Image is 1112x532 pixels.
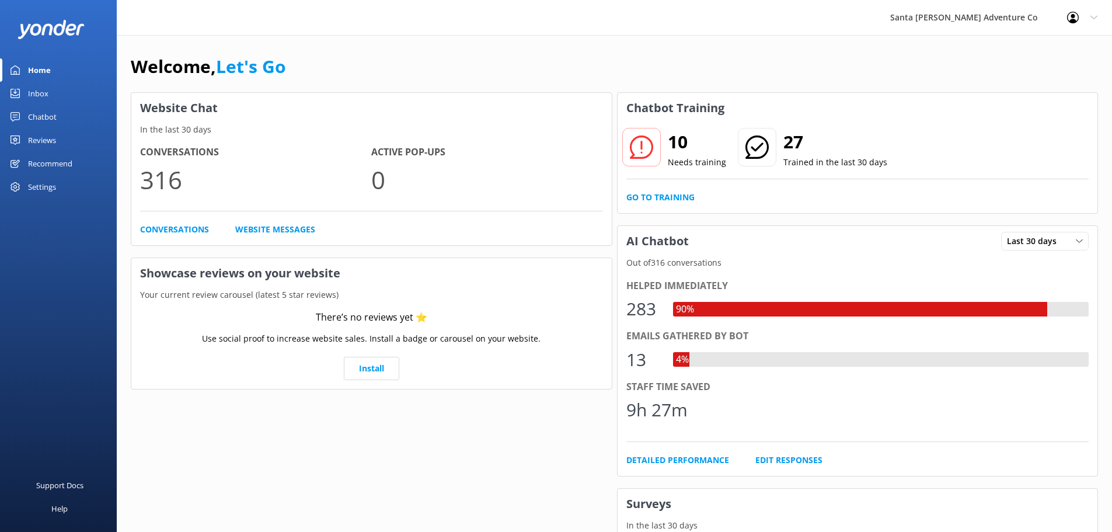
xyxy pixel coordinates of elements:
h4: Conversations [140,145,371,160]
h2: 27 [783,128,887,156]
h3: Showcase reviews on your website [131,258,612,288]
div: 90% [673,302,697,317]
div: 283 [626,295,661,323]
p: Needs training [668,156,726,169]
a: Install [344,357,399,380]
div: 4% [673,352,692,367]
p: In the last 30 days [131,123,612,136]
a: Detailed Performance [626,454,729,467]
p: Trained in the last 30 days [783,156,887,169]
p: 0 [371,160,602,199]
a: Let's Go [216,54,286,78]
div: Reviews [28,128,56,152]
h3: Chatbot Training [618,93,733,123]
span: Last 30 days [1007,235,1064,248]
h2: 10 [668,128,726,156]
div: Settings [28,175,56,199]
div: Staff time saved [626,380,1089,395]
p: Your current review carousel (latest 5 star reviews) [131,288,612,301]
div: Home [28,58,51,82]
div: Helped immediately [626,279,1089,294]
a: Edit Responses [755,454,822,467]
p: Use social proof to increase website sales. Install a badge or carousel on your website. [202,332,541,345]
h3: Surveys [618,489,1098,519]
h3: AI Chatbot [618,226,698,256]
h1: Welcome, [131,53,286,81]
div: 9h 27m [626,396,688,424]
p: In the last 30 days [618,519,1098,532]
img: yonder-white-logo.png [18,20,85,39]
div: Chatbot [28,105,57,128]
a: Go to Training [626,191,695,204]
div: Support Docs [36,474,83,497]
h3: Website Chat [131,93,612,123]
a: Conversations [140,223,209,236]
div: 13 [626,346,661,374]
div: Help [51,497,68,520]
div: Emails gathered by bot [626,329,1089,344]
p: Out of 316 conversations [618,256,1098,269]
div: Recommend [28,152,72,175]
p: 316 [140,160,371,199]
a: Website Messages [235,223,315,236]
h4: Active Pop-ups [371,145,602,160]
div: Inbox [28,82,48,105]
div: There’s no reviews yet ⭐ [316,310,427,325]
